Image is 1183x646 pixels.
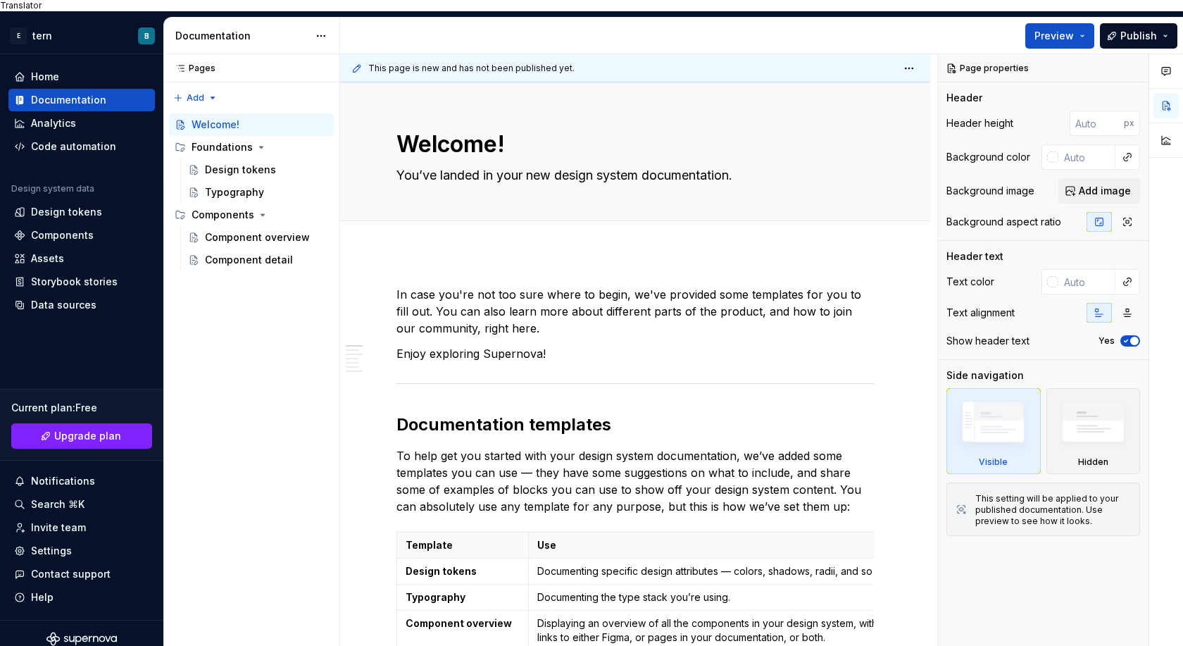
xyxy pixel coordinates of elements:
[144,30,149,42] div: B
[8,271,155,293] a: Storybook stories
[31,70,59,84] div: Home
[31,521,86,535] div: Invite team
[1025,23,1094,49] button: Preview
[537,616,894,645] p: Displaying an overview of all the components in your design system, with links to either Figma, o...
[406,591,465,603] strong: Typography
[8,294,155,316] a: Data sources
[946,150,1030,164] div: Background color
[31,251,64,266] div: Assets
[406,565,477,577] strong: Design tokens
[8,112,155,135] a: Analytics
[31,298,96,312] div: Data sources
[8,470,155,492] button: Notifications
[406,617,512,629] strong: Component overview
[11,423,152,449] a: Upgrade plan
[1079,184,1131,198] span: Add image
[182,159,334,181] a: Design tokens
[31,275,118,289] div: Storybook stories
[31,497,84,511] div: Search ⌘K
[394,128,871,161] textarea: Welcome!
[192,208,254,222] div: Components
[1046,388,1141,474] div: Hidden
[537,538,894,552] p: Use
[946,275,994,289] div: Text color
[8,89,155,111] a: Documentation
[175,29,308,43] div: Documentation
[1124,118,1134,129] p: px
[396,345,874,362] p: Enjoy exploring Supernova!
[8,586,155,609] button: Help
[54,429,121,443] span: Upgrade plan
[205,185,264,199] div: Typography
[946,388,1041,474] div: Visible
[205,230,310,244] div: Component overview
[32,29,52,43] div: tern
[8,493,155,516] button: Search ⌘K
[31,116,76,130] div: Analytics
[10,27,27,44] div: E
[169,136,334,159] div: Foundations
[946,116,1013,130] div: Header height
[1120,29,1157,43] span: Publish
[8,540,155,562] a: Settings
[182,249,334,271] a: Component detail
[1098,335,1115,347] label: Yes
[31,93,106,107] div: Documentation
[8,247,155,270] a: Assets
[396,286,874,337] p: In case you're not too sure where to begin, we've provided some templates for you to fill out. Yo...
[8,135,155,158] a: Code automation
[979,456,1008,468] div: Visible
[946,368,1024,383] div: Side navigation
[396,447,874,515] p: To help get you started with your design system documentation, we’ve added some templates you can...
[205,253,293,267] div: Component detail
[187,92,204,104] span: Add
[946,249,1003,263] div: Header text
[31,544,72,558] div: Settings
[537,564,894,578] p: Documenting specific design attributes — colors, shadows, radii, and so on.
[169,113,334,271] div: Page tree
[1058,144,1115,170] input: Auto
[205,163,276,177] div: Design tokens
[946,184,1034,198] div: Background image
[169,204,334,226] div: Components
[946,91,982,105] div: Header
[11,183,94,194] div: Design system data
[192,140,253,154] div: Foundations
[537,590,894,604] p: Documenting the type stack you’re using.
[1078,456,1108,468] div: Hidden
[1034,29,1074,43] span: Preview
[1100,23,1177,49] button: Publish
[8,516,155,539] a: Invite team
[1070,111,1124,136] input: Auto
[31,590,54,604] div: Help
[406,538,520,552] p: Template
[169,88,222,108] button: Add
[31,567,111,581] div: Contact support
[169,113,334,136] a: Welcome!
[192,118,239,132] div: Welcome!
[946,334,1029,348] div: Show header text
[3,20,161,51] button: EternB
[182,226,334,249] a: Component overview
[182,181,334,204] a: Typography
[169,63,215,74] div: Pages
[368,63,575,74] span: This page is new and has not been published yet.
[975,493,1131,527] div: This setting will be applied to your published documentation. Use preview to see how it looks.
[1058,269,1115,294] input: Auto
[31,139,116,154] div: Code automation
[8,224,155,247] a: Components
[46,632,117,646] svg: Supernova Logo
[11,401,152,415] div: Current plan : Free
[31,228,94,242] div: Components
[946,306,1015,320] div: Text alignment
[8,201,155,223] a: Design tokens
[396,414,874,436] h2: Documentation templates
[31,205,102,219] div: Design tokens
[8,66,155,88] a: Home
[1058,178,1140,204] button: Add image
[946,215,1061,229] div: Background aspect ratio
[8,563,155,585] button: Contact support
[394,164,871,187] textarea: You’ve landed in your new design system documentation.
[31,474,95,488] div: Notifications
